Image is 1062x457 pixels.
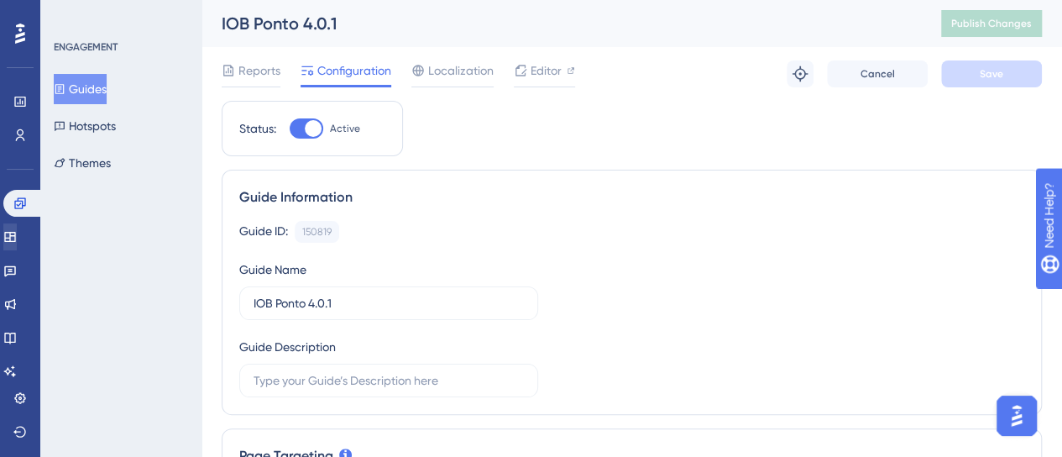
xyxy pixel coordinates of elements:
[239,187,1024,207] div: Guide Information
[254,371,524,390] input: Type your Guide’s Description here
[861,67,895,81] span: Cancel
[254,294,524,313] input: Type your Guide’s Name here
[238,60,280,81] span: Reports
[317,60,391,81] span: Configuration
[239,337,336,357] div: Guide Description
[428,60,494,81] span: Localization
[239,221,288,243] div: Guide ID:
[54,74,107,104] button: Guides
[40,4,106,24] span: Need Help?
[302,225,332,239] div: 150819
[222,12,899,35] div: IOB Ponto 4.0.1
[941,60,1042,87] button: Save
[941,10,1042,37] button: Publish Changes
[951,17,1032,30] span: Publish Changes
[991,391,1042,441] iframe: UserGuiding AI Assistant Launcher
[54,40,118,54] div: ENGAGEMENT
[980,67,1003,81] span: Save
[330,122,360,135] span: Active
[827,60,928,87] button: Cancel
[54,111,116,141] button: Hotspots
[531,60,562,81] span: Editor
[239,260,306,280] div: Guide Name
[54,148,111,178] button: Themes
[239,118,276,139] div: Status:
